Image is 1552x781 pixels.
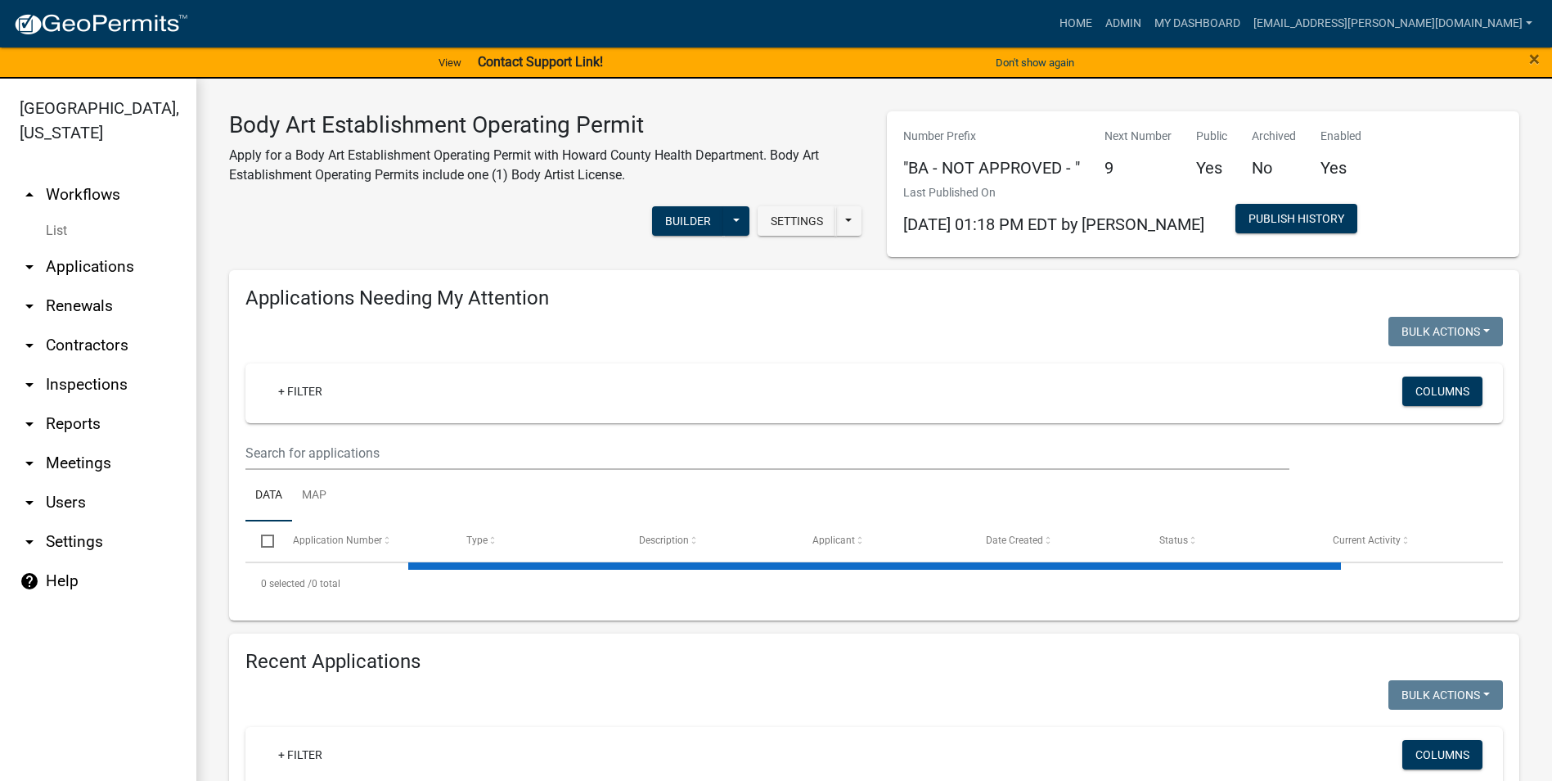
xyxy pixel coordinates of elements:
span: Type [466,535,488,546]
i: arrow_drop_down [20,375,39,395]
h5: Yes [1196,158,1227,178]
a: Home [1053,8,1099,39]
h4: Recent Applications [245,650,1503,674]
button: Settings [758,206,836,236]
button: Columns [1402,740,1482,770]
p: Last Published On [903,184,1204,201]
a: Map [292,470,336,522]
i: arrow_drop_down [20,454,39,473]
a: [EMAIL_ADDRESS][PERSON_NAME][DOMAIN_NAME] [1247,8,1539,39]
datatable-header-cell: Application Number [277,521,450,561]
span: Description [639,535,689,546]
p: Public [1196,128,1227,145]
button: Bulk Actions [1388,317,1503,346]
i: arrow_drop_down [20,414,39,434]
datatable-header-cell: Type [450,521,623,561]
datatable-header-cell: Status [1144,521,1317,561]
span: 0 selected / [261,578,312,589]
span: Status [1159,535,1188,546]
button: Close [1529,49,1540,69]
button: Publish History [1235,204,1357,233]
p: Number Prefix [903,128,1080,145]
wm-modal-confirm: Workflow Publish History [1235,213,1357,226]
p: Apply for a Body Art Establishment Operating Permit with Howard County Health Department. Body Ar... [229,146,862,185]
datatable-header-cell: Date Created [970,521,1144,561]
datatable-header-cell: Select [245,521,277,561]
i: arrow_drop_down [20,257,39,277]
i: arrow_drop_down [20,493,39,512]
i: arrow_drop_down [20,336,39,355]
a: View [432,49,468,76]
strong: Contact Support Link! [478,54,603,70]
div: 0 total [245,563,1503,604]
span: Date Created [986,535,1043,546]
a: + Filter [265,740,335,770]
i: arrow_drop_down [20,296,39,316]
i: arrow_drop_up [20,185,39,205]
a: Data [245,470,292,522]
span: Current Activity [1333,535,1401,546]
span: Application Number [293,535,382,546]
h4: Applications Needing My Attention [245,287,1503,310]
datatable-header-cell: Description [623,521,797,561]
datatable-header-cell: Applicant [797,521,970,561]
button: Builder [652,206,724,236]
a: My Dashboard [1148,8,1247,39]
a: + Filter [265,377,335,406]
i: arrow_drop_down [20,532,39,552]
button: Don't show again [989,49,1081,76]
button: Bulk Actions [1388,680,1503,710]
p: Next Number [1104,128,1172,145]
h3: Body Art Establishment Operating Permit [229,111,862,139]
datatable-header-cell: Current Activity [1317,521,1491,561]
h5: 9 [1104,158,1172,178]
i: help [20,571,39,591]
h5: "BA - NOT APPROVED - " [903,158,1080,178]
p: Archived [1252,128,1296,145]
input: Search for applications [245,436,1289,470]
p: Enabled [1320,128,1361,145]
button: Columns [1402,377,1482,406]
span: [DATE] 01:18 PM EDT by [PERSON_NAME] [903,214,1204,234]
span: × [1529,47,1540,70]
h5: No [1252,158,1296,178]
h5: Yes [1320,158,1361,178]
span: Applicant [812,535,855,546]
a: Admin [1099,8,1148,39]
